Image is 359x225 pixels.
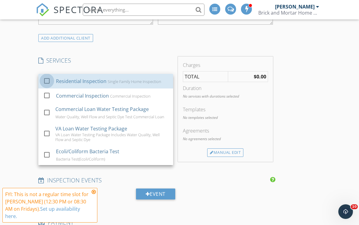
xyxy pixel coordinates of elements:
[258,10,319,16] div: Brick and Mortar Home Services
[183,115,268,120] p: No templates selected
[351,204,358,209] span: 10
[108,79,161,84] div: Single Family Home Inspection
[56,157,105,161] div: Bacteria Test(Ecoli/Coliform)
[338,204,353,219] iframe: Intercom live chat
[38,176,273,184] h4: INSPECTION EVENTS
[36,8,103,21] a: SPECTORA
[36,3,49,16] img: The Best Home Inspection Software - Spectora
[54,3,103,16] span: SPECTORA
[183,127,268,134] div: Agreements
[83,4,204,16] input: Search everything...
[56,148,119,155] div: Ecoli/Coliform Bacteria Test
[254,73,266,80] strong: $0.00
[183,94,268,99] p: No services with durations selected
[275,4,315,10] div: [PERSON_NAME]
[183,136,268,142] p: No agreements selected
[183,85,268,92] div: Duration
[5,191,90,220] div: FYI: This is not a regular time slot for [PERSON_NAME] (12:30 PM or 08:30 AM on Fridays).
[183,71,228,82] td: TOTAL
[38,34,93,42] div: ADD ADDITIONAL client
[110,94,151,99] div: Commercial Inspection
[183,61,268,69] div: Charges
[55,106,149,113] div: Commercial Loan Water Testing Package
[55,114,164,119] div: Water Quality, Well Flow and Septic Dye Test Commercial Loan
[55,132,168,142] div: VA Loan Water Testing Package Includes Water Quality, Well Flow and Septic Dye
[38,57,173,64] h4: SERVICES
[5,206,80,220] a: Set up availability here.
[56,78,106,85] div: Residential Inspection
[207,148,243,157] div: Manual Edit
[55,125,127,132] div: VA Loan Water Testing Package
[183,106,268,113] div: Templates
[56,92,109,99] div: Commercial Inspection
[136,189,175,199] div: Event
